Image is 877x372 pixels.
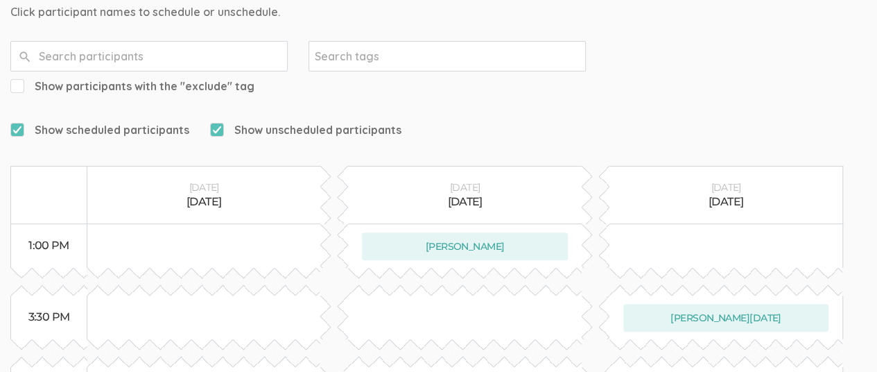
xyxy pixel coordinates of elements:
[25,310,73,325] div: 3:30 PM
[101,180,306,194] div: [DATE]
[623,180,828,194] div: [DATE]
[362,194,568,210] div: [DATE]
[10,78,254,94] span: Show participants with the "exclude" tag
[25,238,73,254] div: 1:00 PM
[315,47,401,65] input: Search tags
[362,180,568,194] div: [DATE]
[101,194,306,210] div: [DATE]
[623,304,828,332] button: [PERSON_NAME][DATE]
[10,41,288,71] input: Search participants
[808,305,877,372] iframe: Chat Widget
[10,122,189,138] span: Show scheduled participants
[10,4,870,20] div: Click participant names to schedule or unschedule.
[362,232,568,260] button: [PERSON_NAME]
[623,194,828,210] div: [DATE]
[210,122,401,138] span: Show unscheduled participants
